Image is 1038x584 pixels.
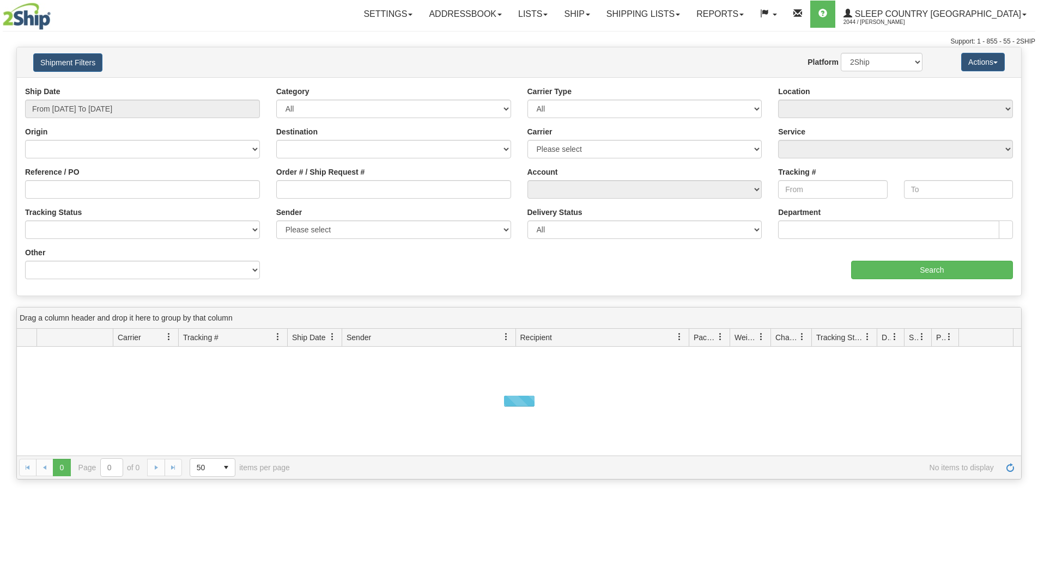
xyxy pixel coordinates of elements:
label: Reference / PO [25,167,80,177]
span: Shipment Issues [909,332,918,343]
label: Delivery Status [527,207,582,218]
span: Page of 0 [78,458,140,477]
span: Page 0 [53,459,70,476]
a: Charge filter column settings [793,328,811,346]
span: items per page [190,458,290,477]
a: Shipping lists [598,1,688,28]
input: To [904,180,1013,199]
span: Charge [775,332,798,343]
label: Account [527,167,558,177]
a: Delivery Status filter column settings [885,328,904,346]
label: Department [778,207,821,218]
a: Weight filter column settings [752,328,770,346]
label: Service [778,126,805,137]
a: Refresh [1001,459,1019,476]
button: Shipment Filters [33,53,102,72]
span: Recipient [520,332,552,343]
label: Platform [808,57,839,67]
img: logo2044.jpg [3,3,51,30]
button: Actions [961,53,1005,71]
label: Tracking # [778,167,816,177]
span: Sleep Country [GEOGRAPHIC_DATA] [852,9,1021,19]
input: From [778,180,887,199]
a: Lists [510,1,556,28]
label: Origin [25,126,47,137]
div: grid grouping header [17,308,1021,329]
a: Tracking Status filter column settings [858,328,877,346]
a: Ship Date filter column settings [323,328,342,346]
a: Recipient filter column settings [670,328,689,346]
div: Support: 1 - 855 - 55 - 2SHIP [3,37,1035,46]
input: Search [851,261,1013,279]
label: Category [276,86,309,97]
label: Tracking Status [25,207,82,218]
span: Page sizes drop down [190,458,235,477]
a: Tracking # filter column settings [269,328,287,346]
a: Packages filter column settings [711,328,730,346]
span: Sender [347,332,371,343]
a: Sleep Country [GEOGRAPHIC_DATA] 2044 / [PERSON_NAME] [835,1,1035,28]
span: Delivery Status [882,332,891,343]
span: Tracking # [183,332,218,343]
span: Tracking Status [816,332,864,343]
span: 2044 / [PERSON_NAME] [843,17,925,28]
span: No items to display [305,463,994,472]
a: Addressbook [421,1,510,28]
label: Location [778,86,810,97]
span: Pickup Status [936,332,945,343]
span: Ship Date [292,332,325,343]
a: Pickup Status filter column settings [940,328,958,346]
span: select [217,459,235,476]
label: Ship Date [25,86,60,97]
label: Carrier [527,126,553,137]
a: Reports [688,1,752,28]
span: Carrier [118,332,141,343]
a: Sender filter column settings [497,328,515,346]
a: Shipment Issues filter column settings [913,328,931,346]
a: Ship [556,1,598,28]
span: Weight [735,332,757,343]
label: Other [25,247,45,258]
a: Settings [355,1,421,28]
a: Carrier filter column settings [160,328,178,346]
label: Carrier Type [527,86,572,97]
label: Sender [276,207,302,218]
label: Order # / Ship Request # [276,167,365,177]
span: Packages [694,332,717,343]
span: 50 [197,462,211,473]
label: Destination [276,126,318,137]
